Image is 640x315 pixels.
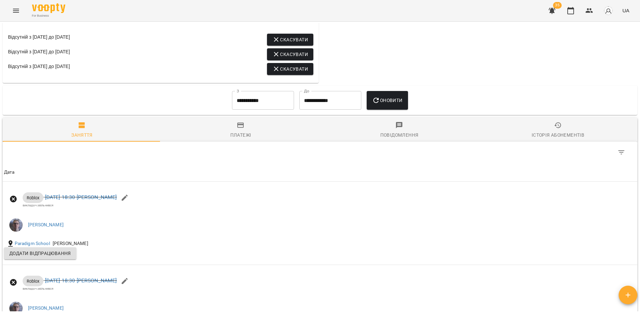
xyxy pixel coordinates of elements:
div: Відсутній з [DATE] до [DATE] [8,48,70,60]
span: Скасувати [272,65,308,73]
button: Фільтр [613,144,629,160]
div: Відсутній з [DATE] до [DATE] [8,34,70,46]
span: UA [622,7,629,14]
button: Скасувати [267,34,313,46]
div: викладач звільнився [23,286,117,291]
span: Дата [4,168,636,176]
div: Історія абонементів [532,131,584,139]
img: 19d94804d5291231ef386f403e68605f.jpg [9,302,23,315]
button: Скасувати [267,63,313,75]
span: Додати відпрацювання [9,249,71,257]
div: Відсутній з [DATE] до [DATE] [8,63,70,75]
span: Оновити [372,96,402,104]
span: Roblox [23,278,44,284]
span: 35 [553,2,562,9]
button: Скасувати [267,48,313,60]
a: [DATE] 18:30 [PERSON_NAME] [45,194,117,201]
div: Sort [4,168,15,176]
a: [PERSON_NAME] [28,222,64,228]
button: Оновити [367,91,408,110]
span: Скасувати [272,36,308,44]
a: Paradigm School [15,240,50,247]
div: Платежі [230,131,251,139]
span: Roblox [23,195,44,201]
div: викладач звільнився [23,203,117,207]
div: Повідомлення [380,131,419,139]
span: Скасувати [272,50,308,58]
a: [PERSON_NAME] [28,305,64,312]
div: [PERSON_NAME] [51,239,90,248]
img: avatar_s.png [604,6,613,15]
a: [DATE] 18:30 [PERSON_NAME] [45,278,117,284]
img: Voopty Logo [32,3,65,13]
div: Дата [4,168,15,176]
button: UA [620,4,632,17]
div: Table Toolbar [3,142,637,163]
button: Додати відпрацювання [4,247,76,259]
div: Заняття [71,131,93,139]
button: Menu [8,3,24,19]
img: 19d94804d5291231ef386f403e68605f.jpg [9,218,23,232]
span: For Business [32,14,65,18]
